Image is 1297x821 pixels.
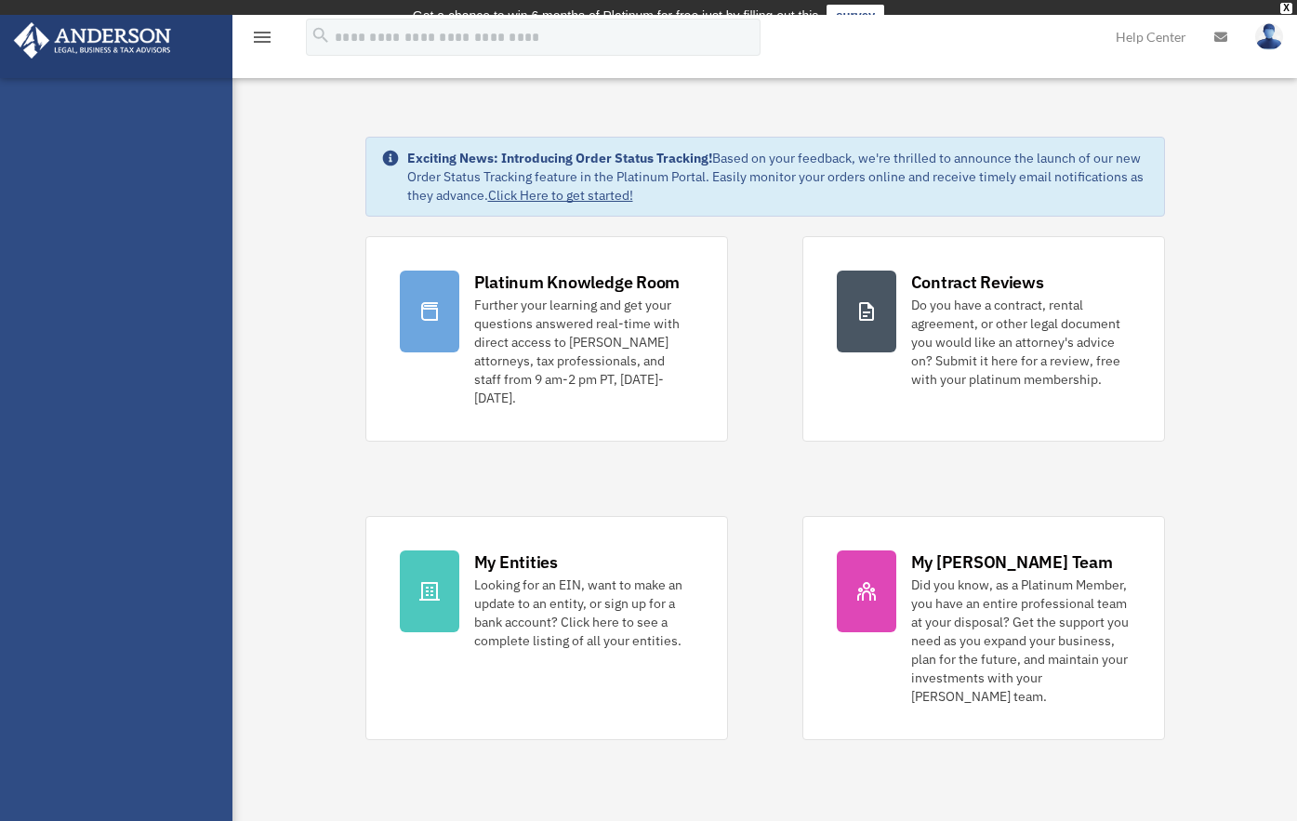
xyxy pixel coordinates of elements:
i: search [311,25,331,46]
div: Based on your feedback, we're thrilled to announce the launch of our new Order Status Tracking fe... [407,149,1149,205]
div: Get a chance to win 6 months of Platinum for free just by filling out this [413,5,819,27]
div: close [1280,3,1292,14]
a: Platinum Knowledge Room Further your learning and get your questions answered real-time with dire... [365,236,728,442]
img: User Pic [1255,23,1283,50]
strong: Exciting News: Introducing Order Status Tracking! [407,150,712,166]
div: Further your learning and get your questions answered real-time with direct access to [PERSON_NAM... [474,296,694,407]
img: Anderson Advisors Platinum Portal [8,22,177,59]
a: Contract Reviews Do you have a contract, rental agreement, or other legal document you would like... [802,236,1165,442]
div: My Entities [474,550,558,574]
div: Contract Reviews [911,271,1044,294]
a: My [PERSON_NAME] Team Did you know, as a Platinum Member, you have an entire professional team at... [802,516,1165,740]
div: Did you know, as a Platinum Member, you have an entire professional team at your disposal? Get th... [911,576,1131,706]
div: Platinum Knowledge Room [474,271,681,294]
i: menu [251,26,273,48]
div: Do you have a contract, rental agreement, or other legal document you would like an attorney's ad... [911,296,1131,389]
a: survey [827,5,884,27]
a: Click Here to get started! [488,187,633,204]
div: My [PERSON_NAME] Team [911,550,1113,574]
div: Looking for an EIN, want to make an update to an entity, or sign up for a bank account? Click her... [474,576,694,650]
a: menu [251,33,273,48]
a: My Entities Looking for an EIN, want to make an update to an entity, or sign up for a bank accoun... [365,516,728,740]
